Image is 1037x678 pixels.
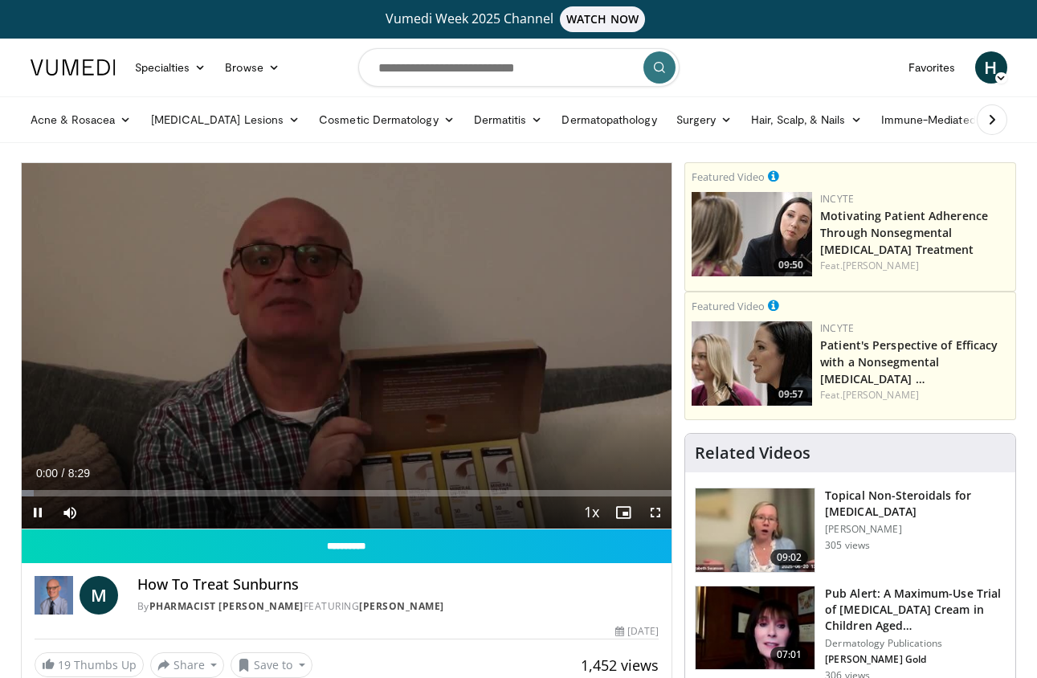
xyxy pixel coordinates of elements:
a: Vumedi Week 2025 ChannelWATCH NOW [33,6,1005,32]
p: [PERSON_NAME] [825,523,1006,536]
input: Search topics, interventions [358,48,680,87]
button: Pause [22,496,54,529]
div: By FEATURING [137,599,659,614]
a: Incyte [820,192,854,206]
a: 09:57 [692,321,812,406]
img: 34a4b5e7-9a28-40cd-b963-80fdb137f70d.150x105_q85_crop-smart_upscale.jpg [696,488,814,572]
div: Feat. [820,259,1009,273]
span: 1,452 views [581,656,659,675]
a: Dermatopathology [552,104,666,136]
div: Feat. [820,388,1009,402]
img: Pharmacist Michael [35,576,73,615]
button: Playback Rate [575,496,607,529]
h3: Topical Non-Steroidals for [MEDICAL_DATA] [825,488,1006,520]
a: Hair, Scalp, & Nails [741,104,871,136]
p: Dermatology Publications [825,637,1006,650]
a: 09:02 Topical Non-Steroidals for [MEDICAL_DATA] [PERSON_NAME] 305 views [695,488,1006,573]
span: 0:00 [36,467,58,480]
button: Share [150,652,225,678]
a: Cosmetic Dermatology [309,104,463,136]
a: Acne & Rosacea [21,104,141,136]
a: H [975,51,1007,84]
a: M [80,576,118,615]
small: Featured Video [692,299,765,313]
img: 39505ded-af48-40a4-bb84-dee7792dcfd5.png.150x105_q85_crop-smart_upscale.jpg [692,192,812,276]
a: Immune-Mediated [872,104,1002,136]
button: Fullscreen [639,496,672,529]
h4: How To Treat Sunburns [137,576,659,594]
span: / [62,467,65,480]
span: 09:02 [770,549,809,566]
a: Surgery [667,104,742,136]
p: 305 views [825,539,870,552]
img: 2c48d197-61e9-423b-8908-6c4d7e1deb64.png.150x105_q85_crop-smart_upscale.jpg [692,321,812,406]
video-js: Video Player [22,163,672,529]
a: Specialties [125,51,216,84]
button: Mute [54,496,86,529]
span: 07:01 [770,647,809,663]
a: Favorites [899,51,966,84]
button: Save to [231,652,312,678]
span: 09:57 [774,387,808,402]
a: Dermatitis [464,104,553,136]
div: [DATE] [615,624,659,639]
span: WATCH NOW [560,6,645,32]
p: [PERSON_NAME] Gold [825,653,1006,666]
h4: Related Videos [695,443,810,463]
a: [PERSON_NAME] [843,259,919,272]
a: 09:50 [692,192,812,276]
h3: Pub Alert: A Maximum-Use Trial of [MEDICAL_DATA] Cream in Children Aged… [825,586,1006,634]
a: Browse [215,51,289,84]
a: Pharmacist [PERSON_NAME] [149,599,304,613]
img: VuMedi Logo [31,59,116,76]
img: e32a16a8-af25-496d-a4dc-7481d4d640ca.150x105_q85_crop-smart_upscale.jpg [696,586,814,670]
small: Featured Video [692,169,765,184]
a: Patient's Perspective of Efficacy with a Nonsegmental [MEDICAL_DATA] … [820,337,998,386]
div: Progress Bar [22,490,672,496]
a: [PERSON_NAME] [359,599,444,613]
span: 09:50 [774,258,808,272]
a: Motivating Patient Adherence Through Nonsegmental [MEDICAL_DATA] Treatment [820,208,988,257]
a: [MEDICAL_DATA] Lesions [141,104,310,136]
button: Enable picture-in-picture mode [607,496,639,529]
span: 8:29 [68,467,90,480]
a: Incyte [820,321,854,335]
a: [PERSON_NAME] [843,388,919,402]
a: 19 Thumbs Up [35,652,144,677]
span: 19 [58,657,71,672]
